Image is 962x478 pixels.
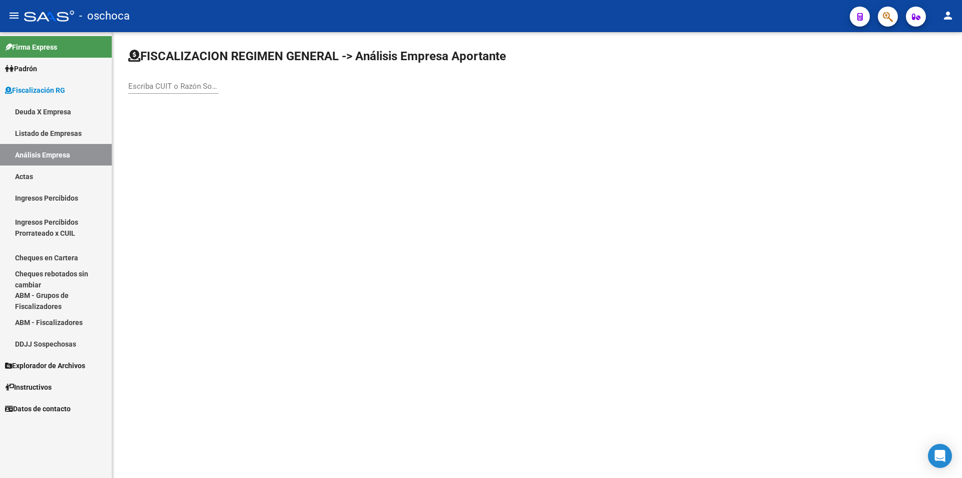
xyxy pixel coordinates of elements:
span: Explorador de Archivos [5,360,85,371]
span: Datos de contacto [5,403,71,414]
span: Fiscalización RG [5,85,65,96]
mat-icon: person [942,10,954,22]
span: - oschoca [79,5,130,27]
mat-icon: menu [8,10,20,22]
h1: FISCALIZACION REGIMEN GENERAL -> Análisis Empresa Aportante [128,48,506,64]
div: Open Intercom Messenger [928,444,952,468]
span: Firma Express [5,42,57,53]
span: Padrón [5,63,37,74]
span: Instructivos [5,382,52,393]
